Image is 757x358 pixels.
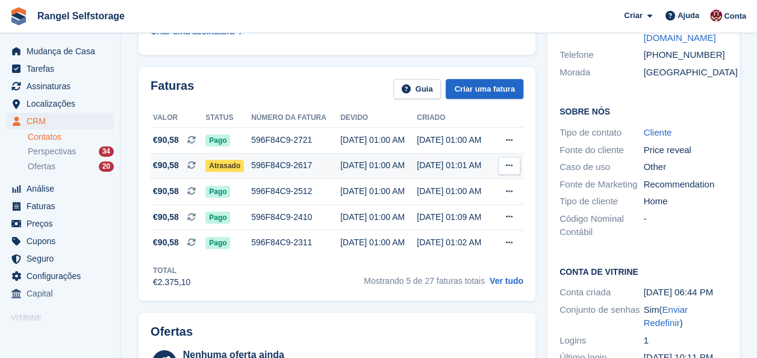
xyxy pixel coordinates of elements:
div: Total [153,265,190,276]
a: Guia [393,79,441,99]
div: 34 [99,146,114,157]
a: menu [6,268,114,284]
div: [DATE] 01:02 AM [417,236,493,249]
a: Cliente [643,127,671,137]
h2: Ofertas [151,325,193,339]
span: CRM [26,113,99,130]
div: - [643,212,727,239]
div: Recommendation [643,178,727,192]
div: Morada [559,66,644,80]
div: [GEOGRAPHIC_DATA] [643,66,727,80]
div: Home [643,195,727,209]
span: Pago [205,186,230,198]
a: Loja de pré-visualização [99,328,114,343]
a: menu [6,250,114,267]
span: Conta [724,10,746,22]
span: Configurações [26,268,99,284]
div: Tipo de contato [559,126,644,140]
a: menu [6,215,114,232]
div: Sim [643,303,727,330]
div: [DATE] 01:00 AM [340,159,417,172]
div: Tipo de cliente [559,195,644,209]
div: [PHONE_NUMBER] [643,48,727,62]
a: Ofertas 20 [28,160,114,173]
div: 596F84C9-2721 [251,134,340,146]
th: Devido [340,108,417,128]
span: Faturas [26,198,99,215]
div: [DATE] 01:00 AM [340,211,417,224]
div: Conta criada [559,286,644,300]
div: Telefone [559,48,644,62]
div: 596F84C9-2311 [251,236,340,249]
span: Mudança de Casa [26,43,99,60]
div: Fonte de Marketing [559,178,644,192]
div: [DATE] 06:44 PM [643,286,727,300]
img: stora-icon-8386f47178a22dfd0bd8f6a31ec36ba5ce8667c1dd55bd0f319d3a0aa187defe.svg [10,7,28,25]
span: Preços [26,215,99,232]
span: Pago [205,134,230,146]
a: Contatos [28,131,114,143]
div: Conjunto de senhas [559,303,644,330]
div: Caso de uso [559,160,644,174]
span: Pago [205,212,230,224]
div: Logins [559,334,644,348]
a: menu [6,285,114,302]
span: €90,58 [153,236,179,249]
div: [DATE] 01:09 AM [417,211,493,224]
a: Perspectivas 34 [28,145,114,158]
div: [DATE] 01:01 AM [417,159,493,172]
span: ( ) [643,304,687,328]
a: menu [6,60,114,77]
div: Other [643,160,727,174]
a: [PERSON_NAME][EMAIL_ADDRESS][DOMAIN_NAME] [643,5,724,43]
th: Valor [151,108,205,128]
div: [DATE] 01:00 AM [417,134,493,146]
a: Enviar Redefinir [643,304,687,328]
span: Criar [624,10,642,22]
th: Status [205,108,251,128]
span: Vitrine [11,312,120,324]
span: €90,58 [153,134,179,146]
a: menu [6,198,114,215]
a: menu [6,95,114,112]
div: [DATE] 01:00 AM [340,185,417,198]
img: Diana Moreira [710,10,722,22]
span: Seguro [26,250,99,267]
span: Capital [26,285,99,302]
span: Portal de reservas [26,327,99,344]
a: menu [6,78,114,95]
a: menu [6,43,114,60]
a: Rangel Selfstorage [33,6,129,26]
div: 596F84C9-2512 [251,185,340,198]
span: Localizações [26,95,99,112]
h2: Faturas [151,79,194,99]
span: Ajuda [678,10,699,22]
div: [DATE] 01:00 AM [340,134,417,146]
div: 596F84C9-2617 [251,159,340,172]
span: Ofertas [28,161,55,172]
h2: Sobre Nós [559,105,727,117]
div: Código Nominal Contábil [559,212,644,239]
span: Pago [205,237,230,249]
a: menu [6,327,114,344]
span: €90,58 [153,159,179,172]
a: menu [6,180,114,197]
span: Análise [26,180,99,197]
div: 1 [643,334,727,348]
h2: Conta de vitrine [559,265,727,277]
th: Criado [417,108,493,128]
a: Ver tudo [490,276,523,286]
span: Atrasado [205,160,244,172]
span: Perspectivas [28,146,76,157]
span: Tarefas [26,60,99,77]
span: Mostrando 5 de 27 faturas totais [364,276,485,286]
div: 596F84C9-2410 [251,211,340,224]
th: Número da fatura [251,108,340,128]
a: Criar uma fatura [446,79,523,99]
a: menu [6,113,114,130]
span: Cupons [26,233,99,250]
a: menu [6,233,114,250]
span: €90,58 [153,211,179,224]
span: €90,58 [153,185,179,198]
div: Fonte do cliente [559,143,644,157]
